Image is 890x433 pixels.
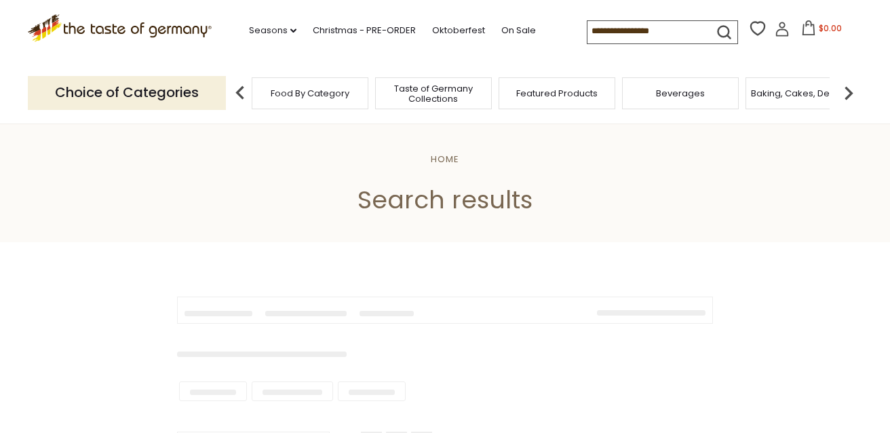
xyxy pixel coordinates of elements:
[656,88,705,98] a: Beverages
[28,76,226,109] p: Choice of Categories
[227,79,254,107] img: previous arrow
[792,20,850,41] button: $0.00
[751,88,856,98] a: Baking, Cakes, Desserts
[432,23,485,38] a: Oktoberfest
[819,22,842,34] span: $0.00
[313,23,416,38] a: Christmas - PRE-ORDER
[835,79,862,107] img: next arrow
[516,88,598,98] a: Featured Products
[249,23,296,38] a: Seasons
[42,185,848,215] h1: Search results
[379,83,488,104] a: Taste of Germany Collections
[501,23,536,38] a: On Sale
[271,88,349,98] a: Food By Category
[431,153,459,166] a: Home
